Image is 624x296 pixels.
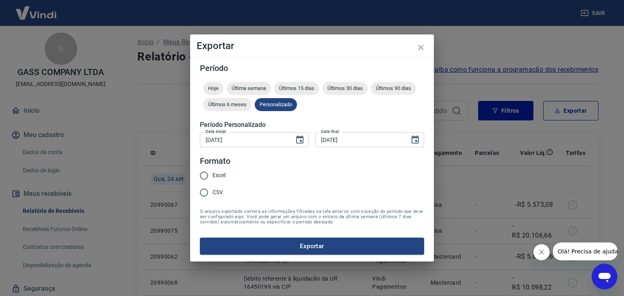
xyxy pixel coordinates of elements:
legend: Formato [200,155,230,167]
button: Exportar [200,238,424,255]
span: Últimos 90 dias [371,85,416,91]
span: Última semana [227,85,271,91]
label: Data inicial [206,129,226,135]
h4: Exportar [197,41,427,51]
div: Últimos 30 dias [323,82,368,95]
span: Olá! Precisa de ajuda? [5,6,68,12]
div: Últimos 15 dias [274,82,319,95]
input: DD/MM/YYYY [200,132,288,147]
h5: Período [200,64,424,72]
div: Personalizado [255,98,297,111]
iframe: Mensagem da empresa [553,242,617,260]
button: Choose date, selected date is 24 de set de 2025 [292,132,308,148]
button: close [411,38,431,57]
div: Hoje [203,82,223,95]
button: Choose date, selected date is 24 de set de 2025 [407,132,423,148]
span: Últimos 30 dias [323,85,368,91]
span: Últimos 6 meses [203,101,251,107]
label: Data final [321,129,339,135]
iframe: Botão para abrir a janela de mensagens [591,264,617,290]
span: Hoje [203,85,223,91]
div: Últimos 90 dias [371,82,416,95]
h5: Período Personalizado [200,121,424,129]
div: Últimos 6 meses [203,98,251,111]
span: CSV [212,188,223,197]
input: DD/MM/YYYY [315,132,404,147]
span: O arquivo exportado conterá as informações filtradas na tela anterior com exceção do período que ... [200,209,424,225]
div: Última semana [227,82,271,95]
span: Personalizado [255,101,297,107]
span: Excel [212,171,225,180]
span: Últimos 15 dias [274,85,319,91]
iframe: Fechar mensagem [533,244,550,260]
